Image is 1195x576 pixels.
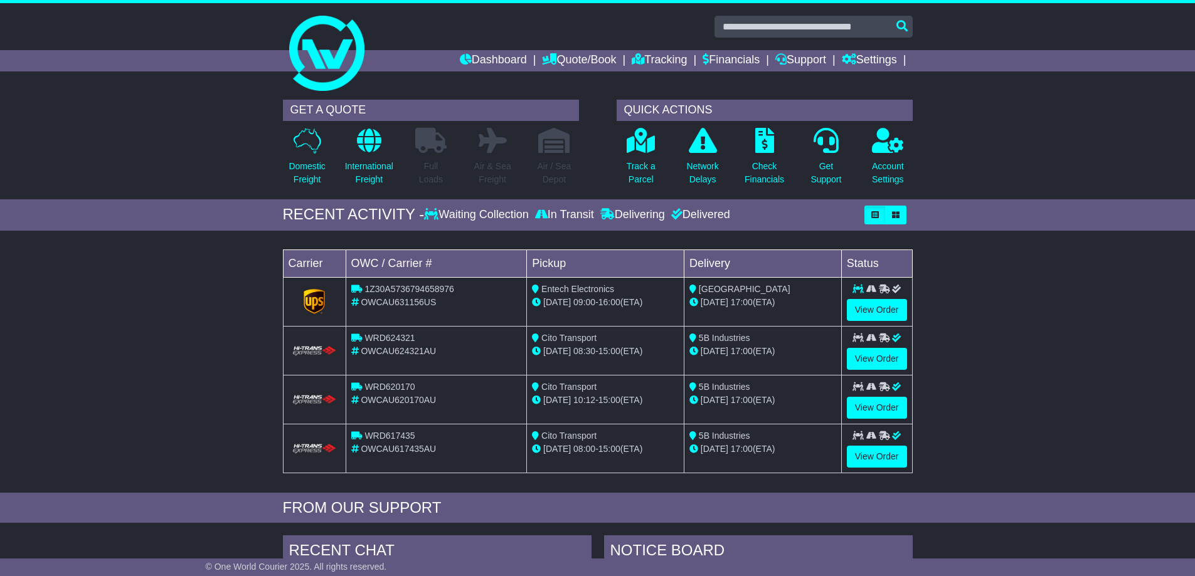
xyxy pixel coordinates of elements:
[415,160,447,186] p: Full Loads
[344,127,394,193] a: InternationalFreight
[541,333,597,343] span: Cito Transport
[745,160,784,186] p: Check Financials
[689,345,836,358] div: (ETA)
[364,382,415,392] span: WRD620170
[538,160,571,186] p: Air / Sea Depot
[541,431,597,441] span: Cito Transport
[364,333,415,343] span: WRD624321
[361,346,436,356] span: OWCAU624321AU
[699,382,750,392] span: 5B Industries
[283,206,425,224] div: RECENT ACTIVITY -
[291,443,338,455] img: HiTrans.png
[703,50,760,71] a: Financials
[283,100,579,121] div: GET A QUOTE
[474,160,511,186] p: Air & Sea Freight
[810,127,842,193] a: GetSupport
[346,249,527,277] td: OWC / Carrier #
[668,208,730,222] div: Delivered
[598,297,620,307] span: 16:00
[532,394,679,407] div: - (ETA)
[460,50,527,71] a: Dashboard
[744,127,785,193] a: CheckFinancials
[847,299,907,321] a: View Order
[283,249,346,277] td: Carrier
[532,442,679,456] div: - (ETA)
[573,297,595,307] span: 09:00
[541,382,597,392] span: Cito Transport
[573,395,595,405] span: 10:12
[527,249,684,277] td: Pickup
[810,160,841,186] p: Get Support
[686,127,719,193] a: NetworkDelays
[364,431,415,441] span: WRD617435
[573,346,595,356] span: 08:30
[699,431,750,441] span: 5B Industries
[775,50,826,71] a: Support
[598,395,620,405] span: 15:00
[598,444,620,454] span: 15:00
[841,249,912,277] td: Status
[689,296,836,309] div: (ETA)
[304,289,325,314] img: GetCarrierServiceLogo
[689,394,836,407] div: (ETA)
[288,127,326,193] a: DomesticFreight
[701,444,728,454] span: [DATE]
[731,346,753,356] span: 17:00
[684,249,841,277] td: Delivery
[289,160,325,186] p: Domestic Freight
[626,127,656,193] a: Track aParcel
[847,348,907,370] a: View Order
[701,346,728,356] span: [DATE]
[701,297,728,307] span: [DATE]
[689,442,836,456] div: (ETA)
[541,284,614,294] span: Entech Electronics
[364,284,454,294] span: 1Z30A5736794658976
[699,333,750,343] span: 5B Industries
[604,535,913,569] div: NOTICE BOARD
[847,397,907,419] a: View Order
[542,50,616,71] a: Quote/Book
[686,160,718,186] p: Network Delays
[632,50,687,71] a: Tracking
[361,444,436,454] span: OWCAU617435AU
[842,50,897,71] a: Settings
[283,535,592,569] div: RECENT CHAT
[532,208,597,222] div: In Transit
[361,297,436,307] span: OWCAU631156US
[543,395,571,405] span: [DATE]
[291,394,338,406] img: HiTrans.png
[532,296,679,309] div: - (ETA)
[573,444,595,454] span: 08:00
[345,160,393,186] p: International Freight
[872,160,904,186] p: Account Settings
[291,345,338,357] img: HiTrans.png
[424,208,531,222] div: Waiting Collection
[871,127,905,193] a: AccountSettings
[598,346,620,356] span: 15:00
[701,395,728,405] span: [DATE]
[361,395,436,405] span: OWCAU620170AU
[731,395,753,405] span: 17:00
[543,346,571,356] span: [DATE]
[543,297,571,307] span: [DATE]
[699,284,790,294] span: [GEOGRAPHIC_DATA]
[543,444,571,454] span: [DATE]
[731,297,753,307] span: 17:00
[731,444,753,454] span: 17:00
[847,446,907,468] a: View Order
[283,499,913,517] div: FROM OUR SUPPORT
[532,345,679,358] div: - (ETA)
[617,100,913,121] div: QUICK ACTIONS
[597,208,668,222] div: Delivering
[206,562,387,572] span: © One World Courier 2025. All rights reserved.
[627,160,656,186] p: Track a Parcel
